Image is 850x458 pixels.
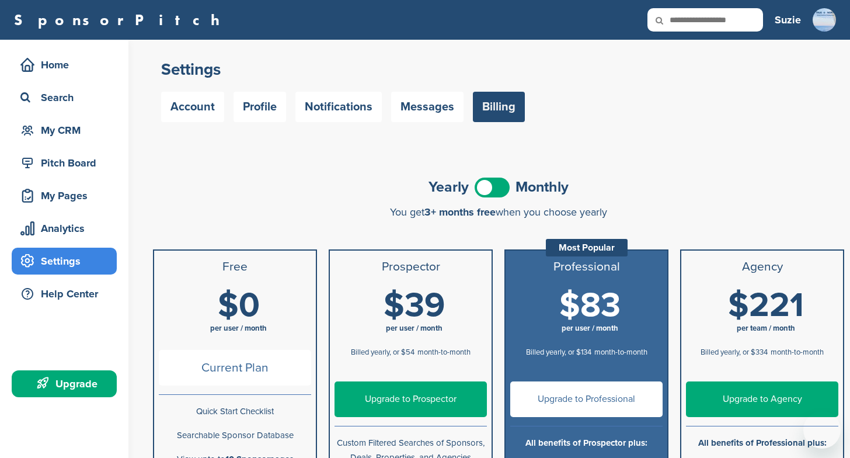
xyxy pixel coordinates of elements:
h2: Settings [161,59,836,80]
div: You get when you choose yearly [153,206,844,218]
a: Pitch Board [12,150,117,176]
span: $221 [728,285,804,326]
a: SponsorPitch [14,12,227,27]
span: per team / month [737,324,795,333]
span: $83 [559,285,621,326]
span: month-to-month [594,348,647,357]
span: Billed yearly, or $334 [701,348,768,357]
a: Upgrade to Professional [510,381,663,417]
span: month-to-month [417,348,471,357]
a: Profile [234,92,286,122]
a: Upgrade to Prospector [335,381,487,417]
div: Most Popular [546,239,628,256]
h3: Prospector [335,260,487,274]
span: Current Plan [159,350,311,386]
span: Monthly [515,180,569,195]
a: Home [12,51,117,78]
h3: Professional [510,260,663,274]
a: Help Center [12,280,117,307]
div: My Pages [18,185,117,206]
a: Billing [473,92,525,122]
h3: Agency [686,260,838,274]
a: Analytics [12,215,117,242]
span: per user / month [210,324,267,333]
span: 3+ months free [424,206,496,218]
div: Help Center [18,283,117,304]
iframe: Button to launch messaging window [803,411,841,449]
div: My CRM [18,120,117,141]
a: Upgrade to Agency [686,381,838,417]
div: Upgrade [18,373,117,394]
span: Billed yearly, or $54 [351,348,414,357]
span: per user / month [386,324,443,333]
div: Home [18,54,117,75]
p: Searchable Sponsor Database [159,428,311,443]
span: Billed yearly, or $134 [526,348,591,357]
h3: Free [159,260,311,274]
a: My Pages [12,182,117,209]
a: Notifications [295,92,382,122]
a: Account [161,92,224,122]
span: Yearly [429,180,469,195]
a: Messages [391,92,464,122]
a: Search [12,84,117,111]
a: My CRM [12,117,117,144]
b: All benefits of Prospector plus: [525,438,647,448]
div: Analytics [18,218,117,239]
span: $0 [218,285,260,326]
p: Quick Start Checklist [159,404,311,419]
h3: Suzie [775,12,801,28]
span: month-to-month [771,348,824,357]
div: Settings [18,251,117,272]
span: $39 [384,285,445,326]
span: per user / month [562,324,618,333]
b: All benefits of Professional plus: [698,438,827,448]
a: Settings [12,248,117,275]
div: Search [18,87,117,108]
a: Suzie [775,7,801,33]
div: Pitch Board [18,152,117,174]
a: Upgrade [12,370,117,397]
